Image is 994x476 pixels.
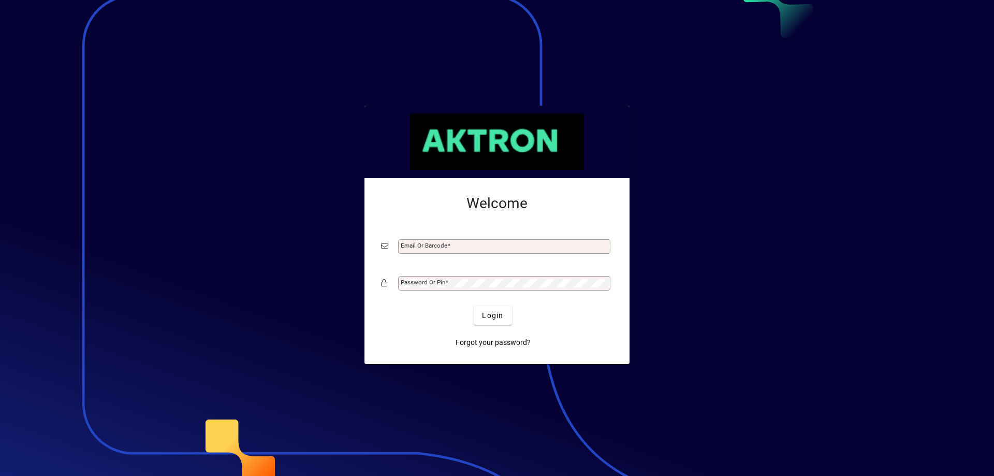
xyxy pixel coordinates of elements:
h2: Welcome [381,195,613,212]
span: Login [482,310,503,321]
a: Forgot your password? [451,333,535,352]
span: Forgot your password? [456,337,531,348]
mat-label: Email or Barcode [401,242,447,249]
button: Login [474,306,511,325]
mat-label: Password or Pin [401,279,445,286]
